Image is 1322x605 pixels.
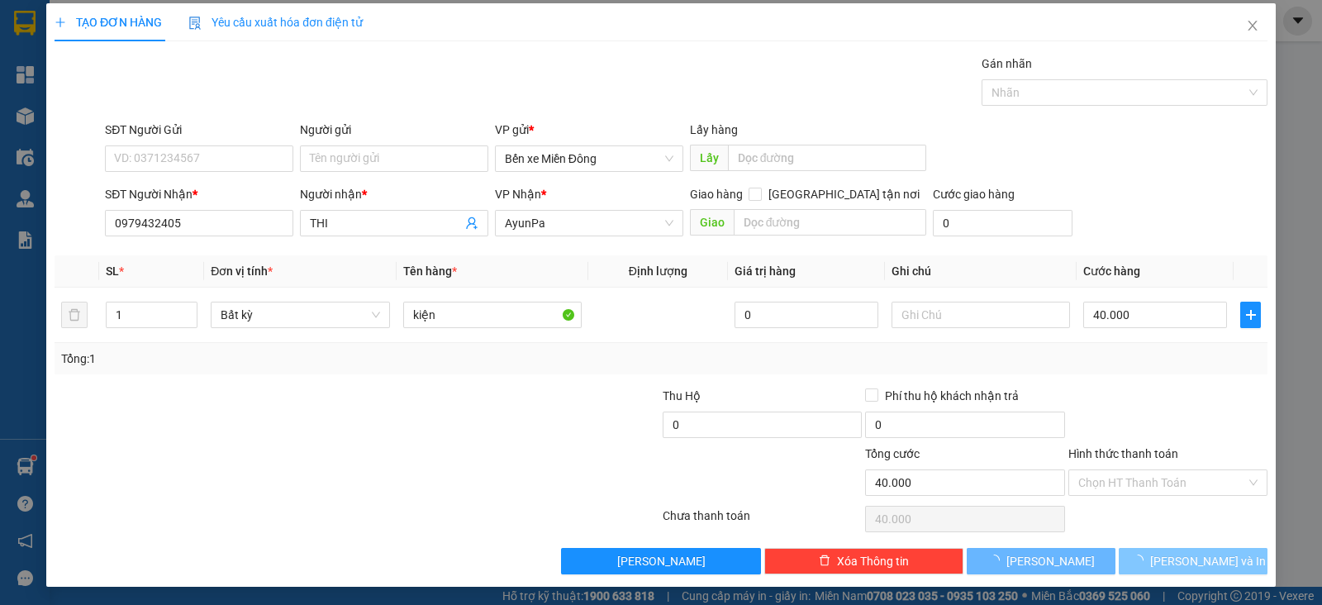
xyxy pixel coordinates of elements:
span: Bến xe Miền Đông [505,146,673,171]
span: [GEOGRAPHIC_DATA] tận nơi [762,185,926,203]
label: Gán nhãn [982,57,1032,70]
span: up [183,305,193,315]
h2: Y831ZF7J [7,51,90,77]
span: VP Nhận [495,188,541,201]
button: Close [1229,3,1276,50]
button: [PERSON_NAME] [561,548,760,574]
span: Lấy [690,145,728,171]
div: SĐT Người Gửi [105,121,293,139]
span: TẠO ĐƠN HÀNG [55,16,162,29]
input: VD: Bàn, Ghế [403,302,582,328]
span: Giao hàng [690,188,743,201]
span: Decrease Value [178,315,197,327]
span: user-add [465,217,478,230]
span: Gửi: [148,63,179,83]
input: Cước giao hàng [933,210,1072,236]
span: Increase Value [178,302,197,315]
span: kien [148,114,195,143]
span: loading [988,555,1006,566]
label: Cước giao hàng [933,188,1015,201]
button: delete [61,302,88,328]
span: Phí thu hộ khách nhận trả [878,387,1025,405]
span: plus [55,17,66,28]
div: Chưa thanh toán [661,507,863,536]
span: Giao [690,209,734,236]
b: Cô Hai [42,12,111,36]
span: Giá trị hàng [735,264,796,278]
button: [PERSON_NAME] [967,548,1115,574]
button: plus [1240,302,1261,328]
span: SL [106,264,119,278]
span: Bến xe Miền Đông [148,90,288,110]
span: Định lượng [629,264,687,278]
span: Xóa Thông tin [837,552,909,570]
span: Lấy hàng [690,123,738,136]
th: Ghi chú [885,255,1077,288]
span: Tổng cước [865,447,920,460]
span: Đơn vị tính [211,264,273,278]
span: Bất kỳ [221,302,379,327]
span: [PERSON_NAME] và In [1150,552,1266,570]
span: Yêu cầu xuất hóa đơn điện tử [188,16,363,29]
span: [PERSON_NAME] [1006,552,1095,570]
input: Ghi Chú [892,302,1070,328]
span: down [183,317,193,326]
div: SĐT Người Nhận [105,185,293,203]
span: Thu Hộ [663,389,701,403]
span: [PERSON_NAME] [617,552,706,570]
span: delete [819,555,830,568]
span: Tên hàng [403,264,457,278]
span: plus [1241,308,1260,322]
span: close [1246,19,1259,32]
span: AyunPa [505,211,673,236]
span: loading [1132,555,1150,566]
input: Dọc đường [728,145,927,171]
input: 0 [735,302,878,328]
div: VP gửi [495,121,683,139]
div: Người nhận [300,185,488,203]
input: Dọc đường [734,209,927,236]
div: Người gửi [300,121,488,139]
button: [PERSON_NAME] và In [1119,548,1267,574]
label: Hình thức thanh toán [1068,447,1178,460]
span: Cước hàng [1083,264,1140,278]
div: Tổng: 1 [61,350,511,368]
img: icon [188,17,202,30]
span: [DATE] 14:29 [148,45,208,57]
button: deleteXóa Thông tin [764,548,963,574]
